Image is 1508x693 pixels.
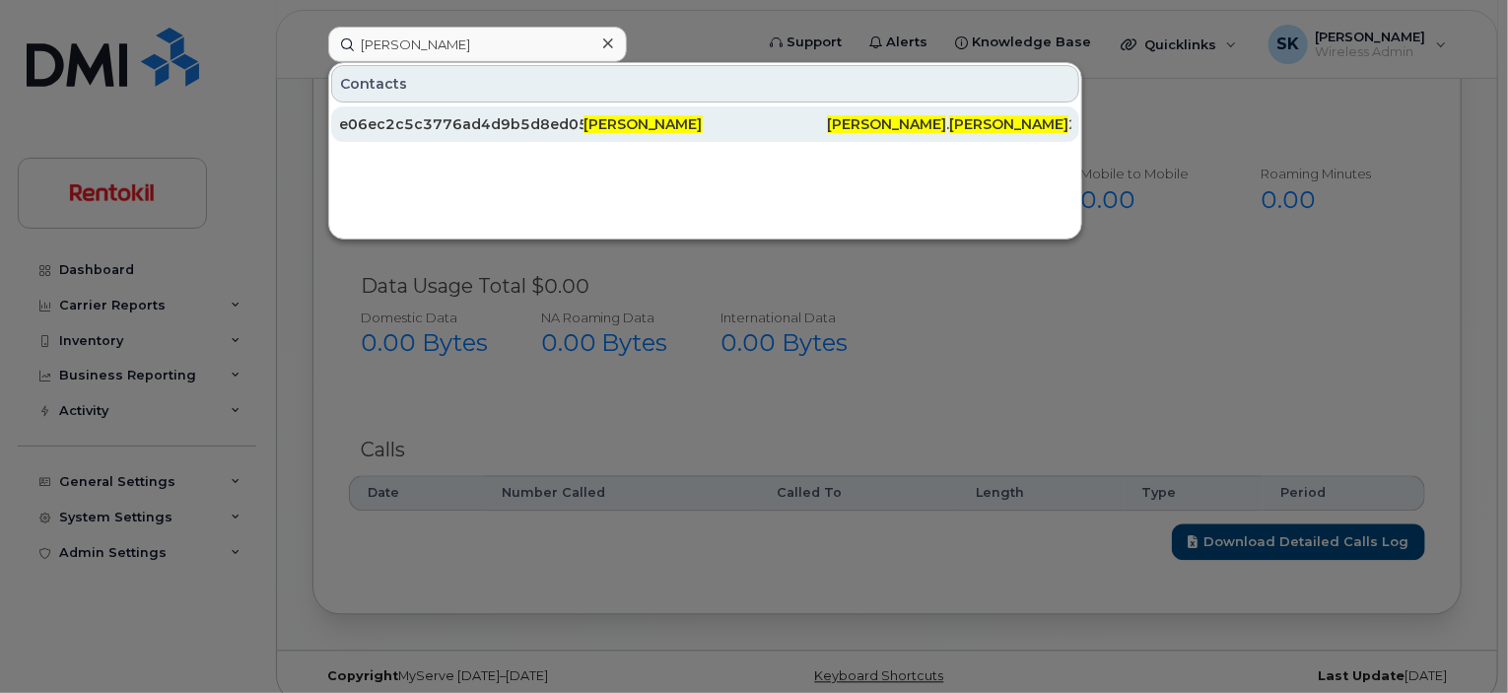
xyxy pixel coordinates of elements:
[827,115,946,133] span: [PERSON_NAME]
[583,115,703,133] span: [PERSON_NAME]
[331,106,1079,142] a: e06ec2c5c3776ad4d9b5d8ed050131bd[PERSON_NAME][PERSON_NAME].[PERSON_NAME]2@[DOMAIN_NAME]
[827,114,1071,134] div: . 2@[DOMAIN_NAME]
[331,65,1079,103] div: Contacts
[1422,607,1493,678] iframe: Messenger Launcher
[339,114,583,134] div: e06ec2c5c3776ad4d9b5d8ed050131bd
[328,27,627,62] input: Find something...
[949,115,1068,133] span: [PERSON_NAME]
